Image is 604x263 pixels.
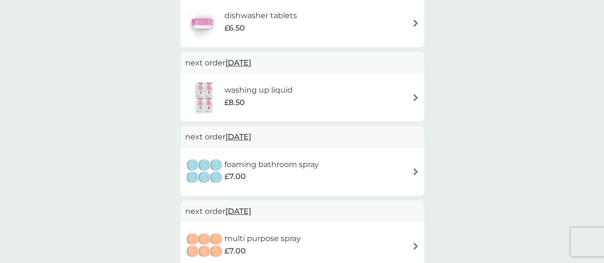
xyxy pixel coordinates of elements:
h6: dishwasher tablets [224,10,297,22]
img: foaming bathroom spray [185,155,224,189]
h6: washing up liquid [224,84,293,96]
span: £7.00 [224,245,246,257]
h6: foaming bathroom spray [224,158,319,171]
span: £7.00 [224,170,246,183]
img: arrow right [412,94,419,101]
span: £6.50 [224,22,244,34]
img: arrow right [412,20,419,27]
h6: multi purpose spray [224,232,301,245]
img: multi purpose spray [185,229,224,263]
p: next order [185,205,419,218]
p: next order [185,131,419,143]
img: arrow right [412,168,419,175]
img: arrow right [412,242,419,250]
span: [DATE] [225,53,251,72]
img: dishwasher tablets [185,7,219,40]
p: next order [185,57,419,69]
span: [DATE] [225,127,251,146]
span: £8.50 [224,96,245,109]
img: washing up liquid [185,81,224,114]
span: [DATE] [225,202,251,221]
